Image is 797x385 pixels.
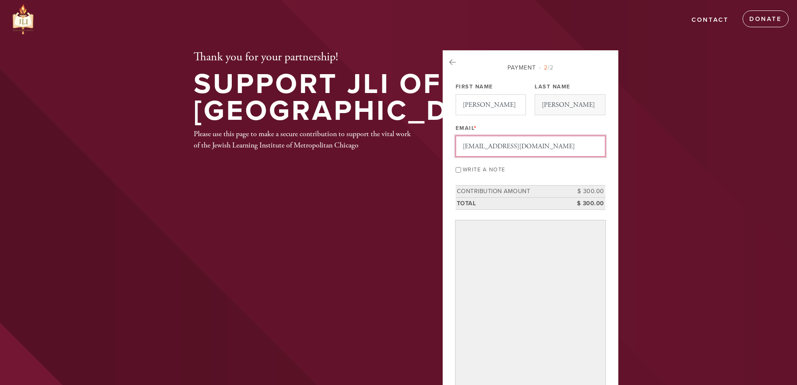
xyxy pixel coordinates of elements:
label: Write a note [463,166,505,173]
td: Total [456,197,568,209]
div: Payment [456,63,605,72]
h1: Support JLI of [GEOGRAPHIC_DATA] [194,71,517,125]
label: Email [456,124,477,132]
span: This field is required. [474,125,477,132]
label: First Name [456,83,493,90]
img: JLI%20Logo%20HIGH%20RES.png [13,4,33,34]
td: $ 300.00 [568,197,605,209]
h2: Thank you for your partnership! [194,50,517,65]
a: Donate [743,10,789,27]
span: /2 [539,64,554,71]
td: $ 300.00 [568,186,605,198]
a: Contact [685,12,735,28]
span: 2 [544,64,548,71]
label: Last Name [535,83,571,90]
div: Please use this page to make a secure contribution to support the vital work of the Jewish Learni... [194,128,415,151]
td: Contribution Amount [456,186,568,198]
